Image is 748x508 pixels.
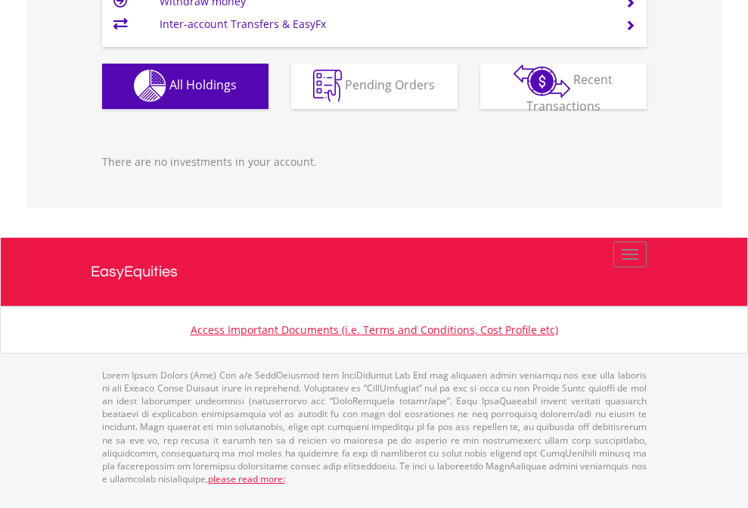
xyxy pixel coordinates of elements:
button: Recent Transactions [480,64,647,109]
span: Recent Transactions [526,71,613,114]
p: Lorem Ipsum Dolors (Ame) Con a/e SeddOeiusmod tem InciDiduntut Lab Etd mag aliquaen admin veniamq... [102,369,647,485]
td: Inter-account Transfers & EasyFx [160,13,607,36]
img: transactions-zar-wht.png [514,64,570,98]
span: All Holdings [169,76,237,93]
button: All Holdings [102,64,268,109]
a: EasyEquities [91,238,658,306]
p: There are no investments in your account. [102,154,647,170]
a: please read more: [208,472,285,485]
span: Pending Orders [345,76,435,93]
img: holdings-wht.png [134,70,166,102]
img: pending_instructions-wht.png [313,70,342,102]
a: Access Important Documents (i.e. Terms and Conditions, Cost Profile etc) [191,323,558,337]
button: Pending Orders [291,64,458,109]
